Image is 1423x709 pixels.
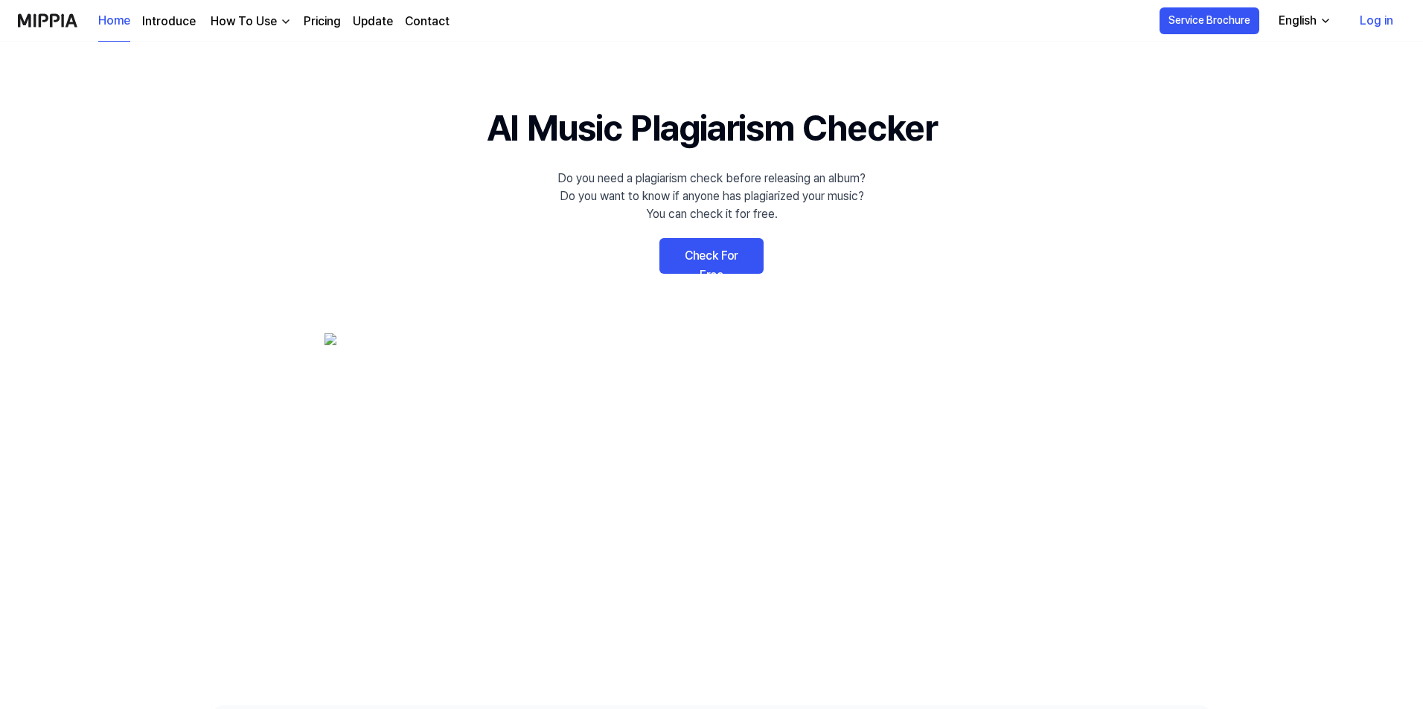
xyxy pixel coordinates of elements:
[1276,12,1320,30] div: English
[324,333,1099,646] img: main Image
[487,101,937,155] h1: AI Music Plagiarism Checker
[1267,6,1340,36] button: English
[280,16,292,28] img: down
[98,1,130,42] a: Home
[142,13,196,31] a: Introduce
[1160,7,1259,34] button: Service Brochure
[557,170,866,223] div: Do you need a plagiarism check before releasing an album? Do you want to know if anyone has plagi...
[208,13,292,31] button: How To Use
[405,13,450,31] a: Contact
[208,13,280,31] div: How To Use
[304,13,341,31] a: Pricing
[353,13,393,31] a: Update
[659,238,764,274] a: Check For Free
